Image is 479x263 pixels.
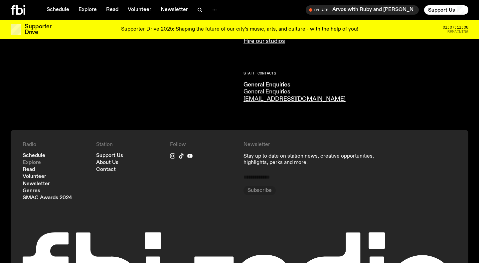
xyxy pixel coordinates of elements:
[121,27,358,33] p: Supporter Drive 2025: Shaping the future of our city’s music, arts, and culture - with the help o...
[243,38,285,44] a: Hire our studios
[170,142,236,148] h4: Follow
[124,5,155,15] a: Volunteer
[243,81,351,89] h3: General Enquiries
[43,5,73,15] a: Schedule
[96,153,123,158] a: Support Us
[243,96,346,102] a: [EMAIL_ADDRESS][DOMAIN_NAME]
[75,5,101,15] a: Explore
[23,142,88,148] h4: Radio
[23,160,41,165] a: Explore
[23,153,45,158] a: Schedule
[96,167,116,172] a: Contact
[306,5,419,15] button: On AirArvos with Ruby and [PERSON_NAME]
[23,189,40,194] a: Genres
[23,174,46,179] a: Volunteer
[443,26,468,29] span: 01:07:11:08
[447,30,468,34] span: Remaining
[23,182,50,187] a: Newsletter
[424,5,468,15] button: Support Us
[243,71,468,75] h2: Staff Contacts
[428,7,455,13] span: Support Us
[96,160,118,165] a: About Us
[25,24,51,35] h3: Supporter Drive
[243,153,383,166] p: Stay up to date on station news, creative opportunities, highlights, perks and more.
[157,5,192,15] a: Newsletter
[102,5,122,15] a: Read
[96,142,162,148] h4: Station
[243,88,351,96] h4: General Enquiries
[23,167,35,172] a: Read
[23,196,72,200] a: SMAC Awards 2024
[243,186,276,195] button: Subscribe
[243,142,383,148] h4: Newsletter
